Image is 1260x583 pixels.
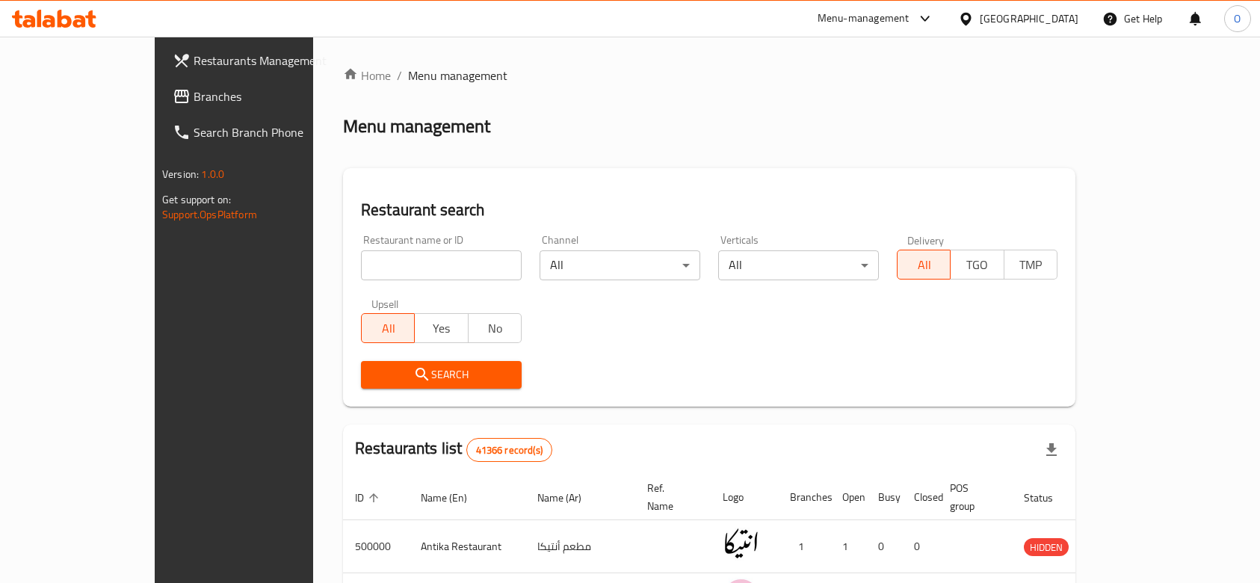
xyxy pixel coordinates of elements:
a: Home [343,67,391,84]
img: Antika Restaurant [723,525,760,562]
span: Restaurants Management [194,52,353,70]
span: No [475,318,516,339]
td: مطعم أنتيكا [525,520,635,573]
button: Yes [414,313,468,343]
span: Name (En) [421,489,487,507]
td: 0 [866,520,902,573]
button: All [361,313,415,343]
button: Search [361,361,522,389]
h2: Restaurant search [361,199,1057,221]
th: Logo [711,475,778,520]
span: Yes [421,318,462,339]
button: No [468,313,522,343]
span: O [1234,10,1241,27]
td: 1 [830,520,866,573]
span: All [368,318,409,339]
input: Search for restaurant name or ID.. [361,250,522,280]
th: Busy [866,475,902,520]
div: All [540,250,700,280]
span: Get support on: [162,190,231,209]
span: HIDDEN [1024,539,1069,556]
span: Version: [162,164,199,184]
a: Restaurants Management [161,43,365,78]
nav: breadcrumb [343,67,1075,84]
span: Search Branch Phone [194,123,353,141]
span: All [904,254,945,276]
label: Upsell [371,298,399,309]
th: Closed [902,475,938,520]
td: 1 [778,520,830,573]
span: 41366 record(s) [467,443,552,457]
th: Open [830,475,866,520]
button: All [897,250,951,280]
h2: Menu management [343,114,490,138]
div: Total records count [466,438,552,462]
div: HIDDEN [1024,538,1069,556]
span: TGO [957,254,998,276]
a: Support.OpsPlatform [162,205,257,224]
span: Search [373,365,510,384]
a: Branches [161,78,365,114]
span: Name (Ar) [537,489,601,507]
div: All [718,250,879,280]
td: 0 [902,520,938,573]
span: Branches [194,87,353,105]
li: / [397,67,402,84]
div: [GEOGRAPHIC_DATA] [980,10,1078,27]
span: ID [355,489,383,507]
span: TMP [1010,254,1051,276]
th: Branches [778,475,830,520]
span: POS group [950,479,994,515]
span: Menu management [408,67,507,84]
a: Search Branch Phone [161,114,365,150]
button: TMP [1004,250,1057,280]
div: Export file [1034,432,1069,468]
td: 500000 [343,520,409,573]
span: 1.0.0 [201,164,224,184]
span: Status [1024,489,1072,507]
h2: Restaurants list [355,437,552,462]
span: Ref. Name [647,479,693,515]
button: TGO [950,250,1004,280]
label: Delivery [907,235,945,245]
div: Menu-management [818,10,910,28]
td: Antika Restaurant [409,520,525,573]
